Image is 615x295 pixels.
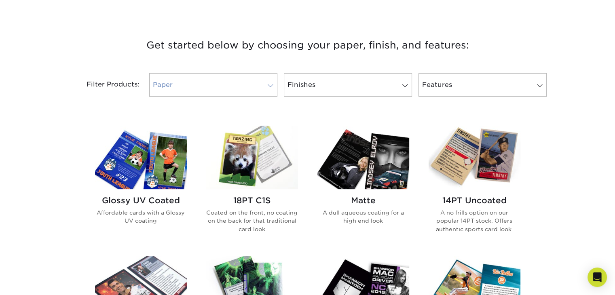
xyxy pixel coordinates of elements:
img: Matte Trading Cards [317,126,409,189]
h2: 14PT Uncoated [429,196,520,205]
h2: Glossy UV Coated [95,196,187,205]
img: 14PT Uncoated Trading Cards [429,126,520,189]
a: Paper [149,73,277,97]
h2: Matte [317,196,409,205]
h2: 18PT C1S [206,196,298,205]
a: Glossy UV Coated Trading Cards Glossy UV Coated Affordable cards with a Glossy UV coating [95,126,187,246]
img: 18PT C1S Trading Cards [206,126,298,189]
a: 18PT C1S Trading Cards 18PT C1S Coated on the front, no coating on the back for that traditional ... [206,126,298,246]
p: Affordable cards with a Glossy UV coating [95,209,187,225]
div: Filter Products: [65,73,146,97]
p: A dull aqueous coating for a high end look [317,209,409,225]
h3: Get started below by choosing your paper, finish, and features: [71,27,544,63]
a: Matte Trading Cards Matte A dull aqueous coating for a high end look [317,126,409,246]
p: A no frills option on our popular 14PT stock. Offers authentic sports card look. [429,209,520,233]
div: Open Intercom Messenger [588,268,607,287]
a: Finishes [284,73,412,97]
img: Glossy UV Coated Trading Cards [95,126,187,189]
a: 14PT Uncoated Trading Cards 14PT Uncoated A no frills option on our popular 14PT stock. Offers au... [429,126,520,246]
a: Features [418,73,547,97]
p: Coated on the front, no coating on the back for that traditional card look [206,209,298,233]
